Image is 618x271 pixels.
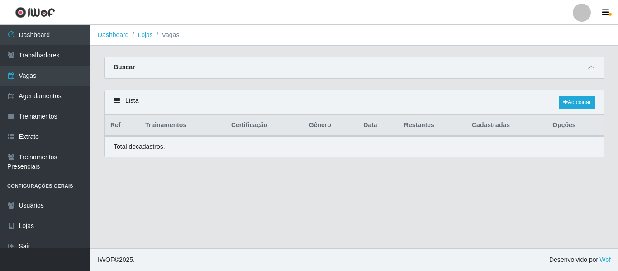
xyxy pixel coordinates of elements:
a: Adicionar [559,96,595,109]
a: iWof [598,256,611,263]
strong: Buscar [114,63,135,71]
span: IWOF [98,256,114,263]
th: Trainamentos [140,115,226,136]
th: Restantes [399,115,466,136]
li: Vagas [153,30,180,40]
span: © 2025 . [98,255,135,265]
th: Opções [547,115,604,136]
span: Desenvolvido por [549,255,611,265]
a: Dashboard [98,31,129,38]
th: Certificação [226,115,304,136]
p: Total de cadastros. [114,142,165,152]
img: CoreUI Logo [15,7,55,18]
th: Cadastradas [466,115,547,136]
a: Lojas [138,31,152,38]
th: Data [358,115,399,136]
th: Gênero [304,115,358,136]
th: Ref [105,115,140,136]
nav: breadcrumb [90,25,618,46]
div: Lista [105,90,604,114]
